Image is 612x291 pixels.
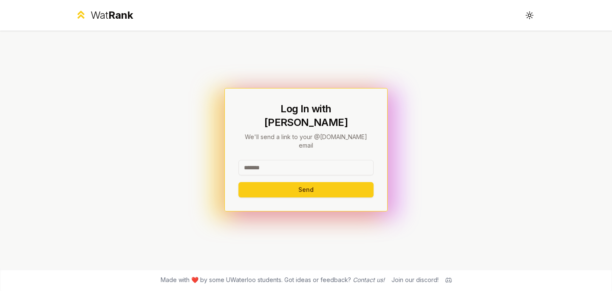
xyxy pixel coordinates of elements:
[108,9,133,21] span: Rank
[238,182,374,197] button: Send
[161,276,385,284] span: Made with ❤️ by some UWaterloo students. Got ideas or feedback?
[391,276,439,284] div: Join our discord!
[91,9,133,22] div: Wat
[238,102,374,129] h1: Log In with [PERSON_NAME]
[353,276,385,283] a: Contact us!
[75,9,133,22] a: WatRank
[238,133,374,150] p: We'll send a link to your @[DOMAIN_NAME] email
